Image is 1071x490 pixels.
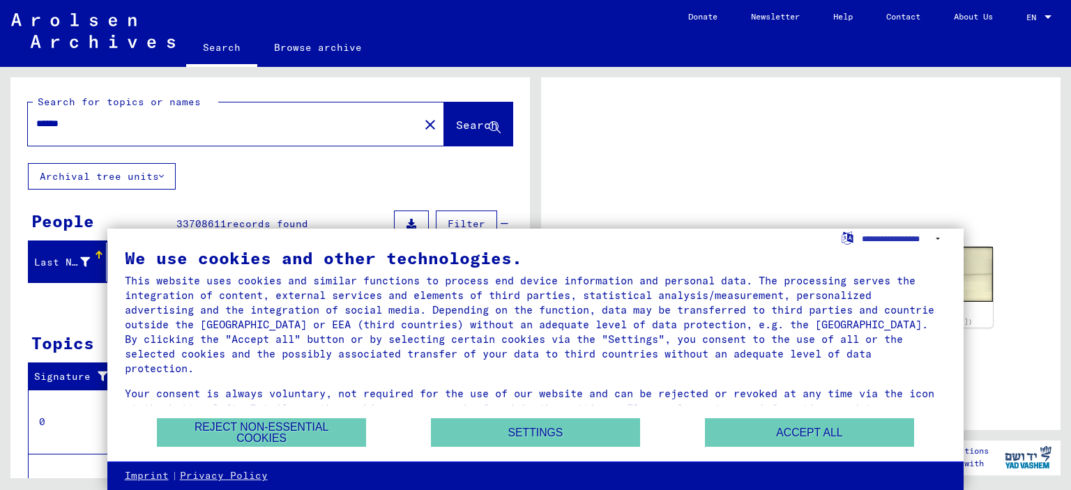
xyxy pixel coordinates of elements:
[29,390,125,454] td: 0
[34,251,107,273] div: Last Name
[1026,13,1042,22] span: EN
[705,418,914,447] button: Accept all
[107,243,185,282] mat-header-cell: First Name
[436,210,497,237] button: Filter
[1002,440,1054,475] img: yv_logo.png
[29,243,107,282] mat-header-cell: Last Name
[38,95,201,108] mat-label: Search for topics or names
[416,110,444,138] button: Clear
[456,118,498,132] span: Search
[431,418,640,447] button: Settings
[34,255,90,270] div: Last Name
[34,369,114,384] div: Signature
[125,250,947,266] div: We use cookies and other technologies.
[31,330,94,355] div: Topics
[444,102,512,146] button: Search
[157,418,366,447] button: Reject non-essential cookies
[180,469,268,483] a: Privacy Policy
[34,366,128,388] div: Signature
[422,116,439,133] mat-icon: close
[257,31,379,64] a: Browse archive
[227,217,308,230] span: records found
[176,217,227,230] span: 33708611
[11,13,175,48] img: Arolsen_neg.svg
[125,273,947,376] div: This website uses cookies and similar functions to process end device information and personal da...
[448,217,485,230] span: Filter
[31,208,94,233] div: People
[28,163,176,190] button: Archival tree units
[125,386,947,430] div: Your consent is always voluntary, not required for the use of our website and can be rejected or ...
[125,469,169,483] a: Imprint
[186,31,257,67] a: Search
